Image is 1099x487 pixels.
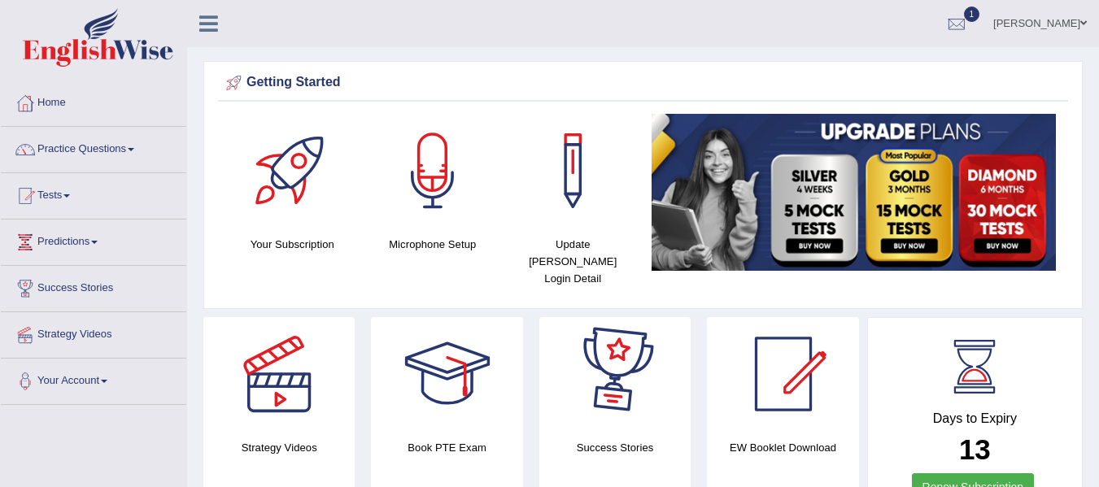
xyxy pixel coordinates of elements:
div: Getting Started [222,71,1064,95]
a: Practice Questions [1,127,186,167]
img: small5.jpg [652,114,1057,271]
b: 13 [959,433,991,465]
h4: Success Stories [539,439,691,456]
a: Predictions [1,220,186,260]
a: Your Account [1,359,186,399]
h4: Microphone Setup [371,236,495,253]
h4: Update [PERSON_NAME] Login Detail [511,236,635,287]
h4: EW Booklet Download [707,439,858,456]
span: 1 [964,7,980,22]
h4: Your Subscription [230,236,355,253]
h4: Strategy Videos [203,439,355,456]
a: Strategy Videos [1,312,186,353]
a: Tests [1,173,186,214]
a: Home [1,80,186,121]
h4: Days to Expiry [886,411,1064,426]
h4: Book PTE Exam [371,439,522,456]
a: Success Stories [1,266,186,307]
